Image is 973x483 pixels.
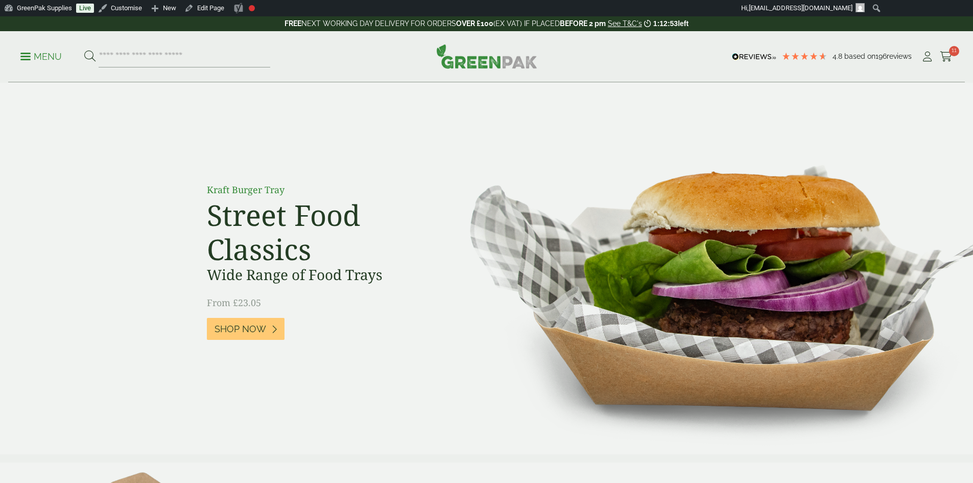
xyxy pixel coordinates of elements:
strong: OVER £100 [456,19,493,28]
p: Kraft Burger Tray [207,183,437,197]
a: Live [76,4,94,13]
i: My Account [921,52,934,62]
a: See T&C's [608,19,642,28]
span: reviews [887,52,912,60]
span: 1:12:53 [653,19,678,28]
span: From £23.05 [207,296,261,309]
h3: Wide Range of Food Trays [207,266,437,284]
strong: BEFORE 2 pm [560,19,606,28]
img: REVIEWS.io [732,53,776,60]
strong: FREE [284,19,301,28]
span: [EMAIL_ADDRESS][DOMAIN_NAME] [749,4,852,12]
div: Focus keyphrase not set [249,5,255,11]
span: 196 [875,52,887,60]
span: left [678,19,689,28]
i: Cart [940,52,953,62]
img: Street Food Classics [438,83,973,454]
img: GreenPak Supplies [436,44,537,68]
span: Shop Now [215,324,266,335]
a: 11 [940,49,953,64]
div: 4.79 Stars [781,52,827,61]
span: 4.8 [833,52,844,60]
p: Menu [20,51,62,63]
span: 11 [949,46,959,56]
a: Menu [20,51,62,61]
a: Shop Now [207,318,284,340]
span: Based on [844,52,875,60]
h2: Street Food Classics [207,198,437,266]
